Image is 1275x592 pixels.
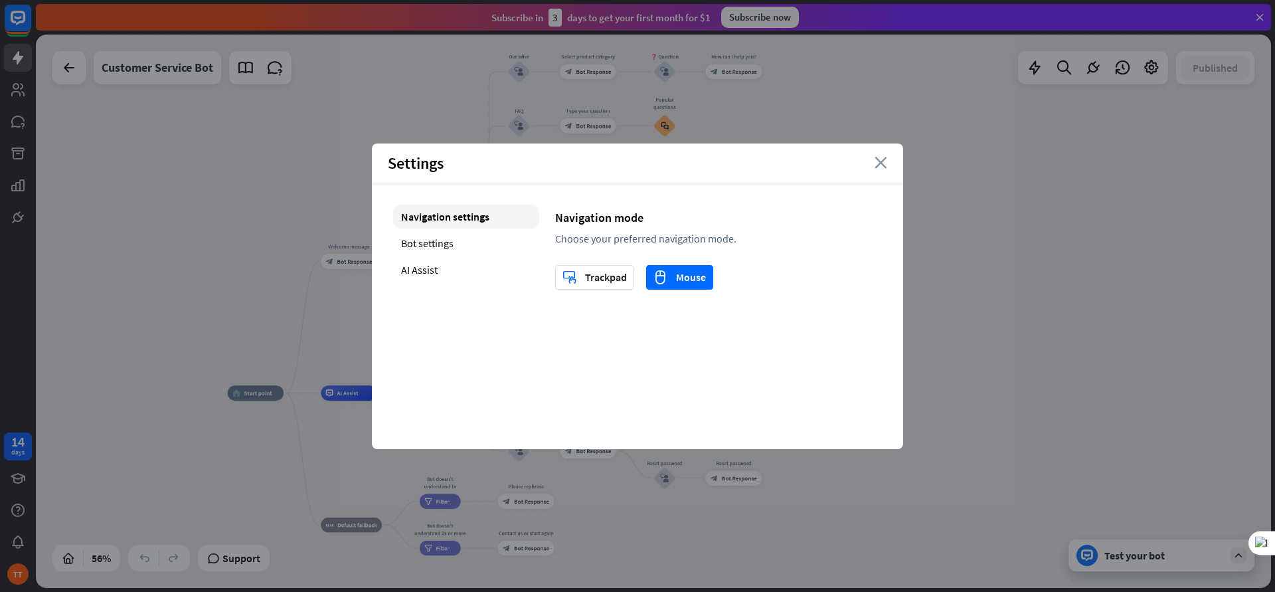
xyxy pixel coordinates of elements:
div: Reset password [642,459,687,466]
div: 3 [549,9,562,27]
div: Please rephrase [492,483,559,490]
button: mouseMouse [646,265,713,290]
div: Reset password [700,459,767,466]
button: Published [1181,56,1250,80]
button: Open LiveChat chat widget [11,5,50,45]
div: Trackpad [562,266,627,289]
i: block_bot_response [565,447,572,454]
div: Customer Service Bot [102,51,213,84]
div: FAQ [497,107,542,114]
button: trackpadTrackpad [555,265,634,290]
div: AI Assist [393,258,539,282]
i: block_user_input [515,122,524,131]
span: Bot Response [722,68,757,75]
div: 14 [11,436,25,448]
div: Choose your preferred navigation mode. [555,232,882,245]
div: Type your question [554,107,622,114]
i: block_bot_response [711,68,718,75]
div: Navigation mode [555,210,882,225]
i: block_bot_response [711,474,718,482]
i: block_user_input [515,67,524,76]
div: Bot doesn't understand 1x [414,475,466,490]
div: ❓ Question [642,53,687,60]
i: trackpad [562,270,576,284]
span: Settings [388,153,444,173]
div: Mouse [653,266,706,289]
div: 56% [88,547,115,569]
i: block_bot_response [565,68,572,75]
div: Welcome message [315,243,382,250]
i: close [875,157,887,169]
i: block_user_input [660,474,669,483]
i: block_user_input [660,67,669,76]
a: 14 days [4,433,32,460]
div: Select product category [554,53,622,60]
i: block_fallback [326,521,334,528]
span: Support [222,547,260,569]
div: Popular questions [647,96,681,111]
div: Contact us or start again [492,530,559,537]
div: Navigation settings [393,205,539,229]
span: Filter [436,544,450,551]
span: Filter [436,498,450,505]
i: block_faq [661,122,669,130]
div: Our offer [497,53,542,60]
div: Bot doesn't understand 2x or more [414,522,466,538]
i: filter [424,498,432,505]
span: Start point [244,389,272,397]
i: block_bot_response [503,498,510,505]
i: block_bot_response [326,258,333,265]
span: Bot Response [514,498,549,505]
i: home_2 [232,389,240,397]
i: mouse [653,270,667,284]
div: Bot settings [393,231,539,255]
i: block_bot_response [503,544,510,551]
i: block_user_input [515,446,524,456]
div: Subscribe in days to get your first month for $1 [491,9,711,27]
div: How can I help you? [700,53,767,60]
span: Bot Response [576,122,611,130]
span: AI Assist [337,389,358,397]
span: Bot Response [576,447,611,454]
span: Bot Response [722,474,757,482]
span: Bot Response [576,68,611,75]
div: TT [7,563,29,585]
i: filter [424,544,432,551]
i: block_bot_response [565,122,572,130]
span: Bot Response [337,258,372,265]
span: Default fallback [337,521,377,528]
div: Test your bot [1104,549,1224,562]
div: days [11,448,25,457]
div: Subscribe now [721,7,799,28]
span: Bot Response [514,544,549,551]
